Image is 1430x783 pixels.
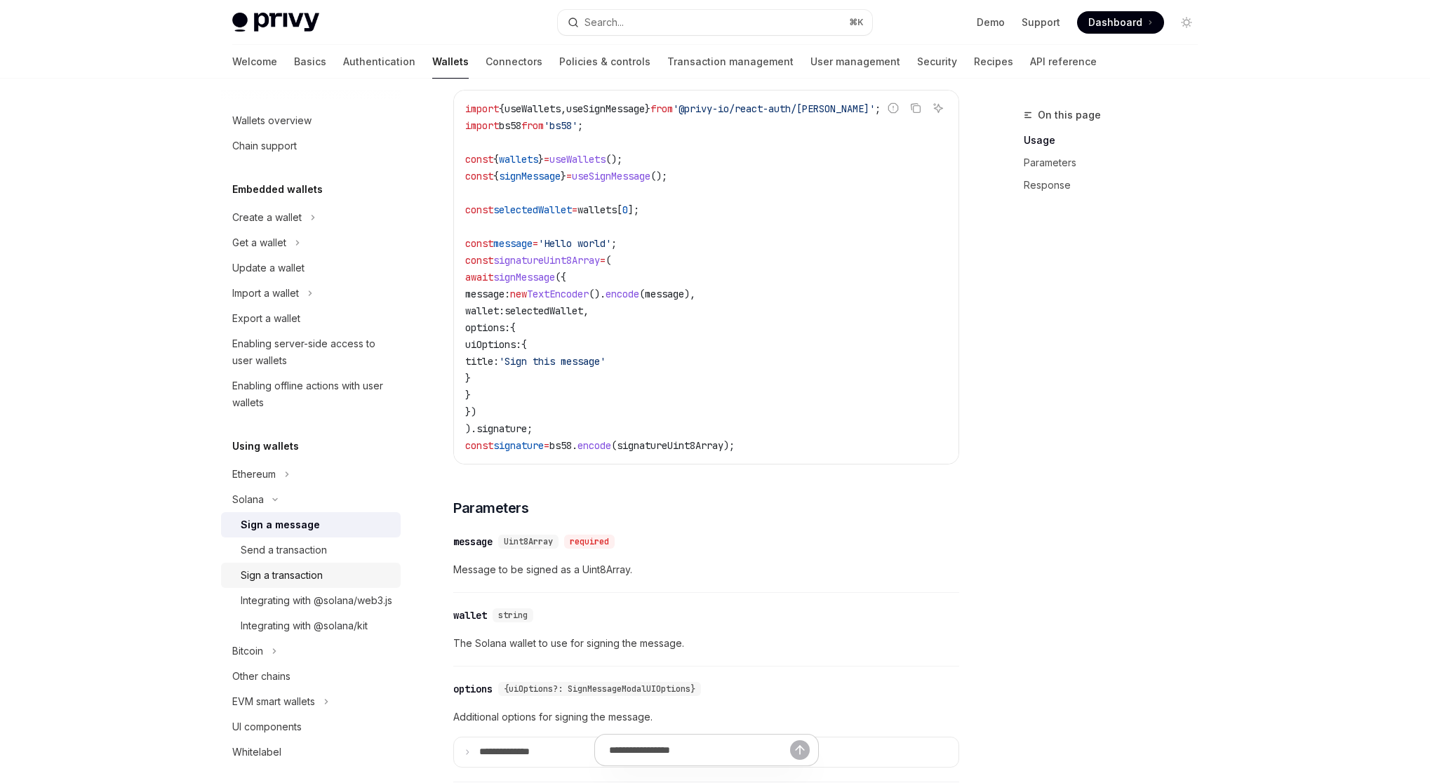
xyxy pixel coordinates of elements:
[611,439,617,452] span: (
[504,102,561,115] span: useWallets
[1024,174,1209,196] a: Response
[1030,45,1097,79] a: API reference
[673,102,875,115] span: '@privy-io/react-auth/[PERSON_NAME]'
[221,588,401,613] a: Integrating with @solana/web3.js
[504,683,695,695] span: {uiOptions?: SignMessageModalUIOptions}
[465,406,476,418] span: })
[493,271,555,283] span: signMessage
[465,119,499,132] span: import
[510,288,527,300] span: new
[465,304,504,317] span: wallet:
[907,99,925,117] button: Copy the contents from the code block
[221,563,401,588] a: Sign a transaction
[221,133,401,159] a: Chain support
[232,138,297,154] div: Chain support
[589,288,606,300] span: ().
[1022,15,1060,29] a: Support
[684,288,695,300] span: ),
[465,102,499,115] span: import
[294,45,326,79] a: Basics
[977,15,1005,29] a: Demo
[723,439,735,452] span: );
[583,304,589,317] span: ,
[499,170,561,182] span: signMessage
[465,170,493,182] span: const
[232,491,264,508] div: Solana
[221,739,401,765] a: Whitelabel
[527,422,533,435] span: ;
[929,99,947,117] button: Ask AI
[810,45,900,79] a: User management
[564,535,615,549] div: required
[559,45,650,79] a: Policies & controls
[577,439,611,452] span: encode
[465,288,510,300] span: message:
[606,153,622,166] span: ();
[498,610,528,621] span: string
[538,237,611,250] span: 'Hello world'
[232,181,323,198] h5: Embedded wallets
[849,17,864,28] span: ⌘ K
[465,271,493,283] span: await
[650,102,673,115] span: from
[221,306,401,331] a: Export a wallet
[572,203,577,216] span: =
[221,714,401,739] a: UI components
[544,439,549,452] span: =
[499,153,538,166] span: wallets
[221,613,401,638] a: Integrating with @solana/kit
[453,561,959,578] span: Message to be signed as a Uint8Array.
[533,237,538,250] span: =
[221,230,401,255] button: Toggle Get a wallet section
[241,592,392,609] div: Integrating with @solana/web3.js
[241,617,368,634] div: Integrating with @solana/kit
[465,203,493,216] span: const
[221,638,401,664] button: Toggle Bitcoin section
[504,304,583,317] span: selectedWallet
[465,439,493,452] span: const
[521,338,527,351] span: {
[611,237,617,250] span: ;
[1175,11,1198,34] button: Toggle dark mode
[465,237,493,250] span: const
[465,338,521,351] span: uiOptions:
[667,45,794,79] a: Transaction management
[606,254,611,267] span: (
[493,170,499,182] span: {
[486,45,542,79] a: Connectors
[645,102,650,115] span: }
[453,498,528,518] span: Parameters
[232,310,300,327] div: Export a wallet
[577,203,617,216] span: wallets
[221,537,401,563] a: Send a transaction
[521,119,544,132] span: from
[221,689,401,714] button: Toggle EVM smart wallets section
[453,682,493,696] div: options
[476,422,527,435] span: signature
[639,288,645,300] span: (
[465,153,493,166] span: const
[544,153,549,166] span: =
[232,234,286,251] div: Get a wallet
[544,119,577,132] span: 'bs58'
[504,536,553,547] span: Uint8Array
[527,288,589,300] span: TextEncoder
[617,439,723,452] span: signatureUint8Array
[549,153,606,166] span: useWallets
[875,102,881,115] span: ;
[221,373,401,415] a: Enabling offline actions with user wallets
[432,45,469,79] a: Wallets
[465,355,499,368] span: title:
[645,288,684,300] span: message
[453,535,493,549] div: message
[232,466,276,483] div: Ethereum
[221,281,401,306] button: Toggle Import a wallet section
[232,668,290,685] div: Other chains
[232,112,312,129] div: Wallets overview
[917,45,957,79] a: Security
[493,254,600,267] span: signatureUint8Array
[606,288,639,300] span: encode
[465,321,510,334] span: options:
[499,102,504,115] span: {
[221,205,401,230] button: Toggle Create a wallet section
